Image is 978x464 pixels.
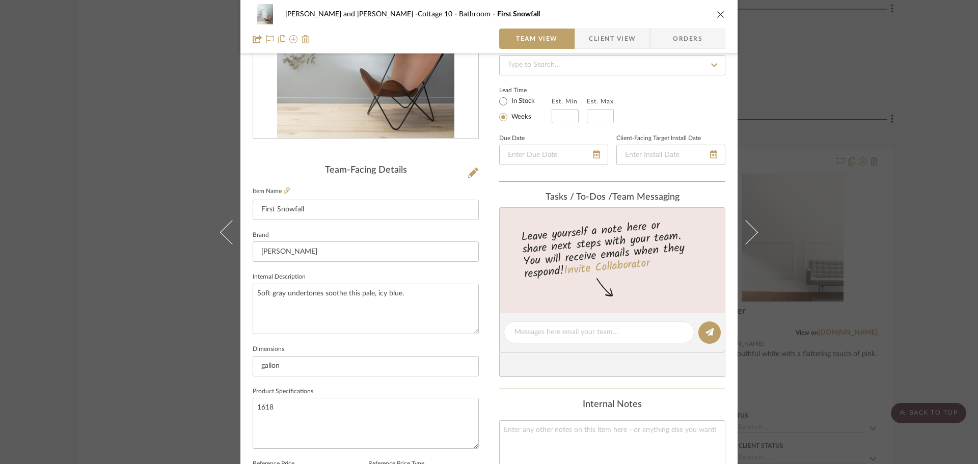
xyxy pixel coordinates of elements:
label: Due Date [499,136,525,141]
label: Internal Description [253,275,306,280]
input: Enter Item Name [253,200,479,220]
span: [PERSON_NAME] and [PERSON_NAME] -Cottage 10 [285,11,459,18]
label: Est. Max [587,98,614,105]
div: Leave yourself a note here or share next steps with your team. You will receive emails when they ... [498,214,727,283]
img: Remove from project [302,35,310,43]
div: team Messaging [499,192,725,203]
span: Orders [662,29,714,49]
label: Weeks [509,113,531,122]
a: Invite Collaborator [563,255,650,280]
input: Enter the dimensions of this item [253,356,479,376]
span: First Snowfall [497,11,540,18]
div: Internal Notes [499,399,725,411]
span: Tasks / To-Dos / [546,193,612,202]
span: Client View [589,29,636,49]
label: Product Specifications [253,389,313,394]
span: Bathroom [459,11,497,18]
img: 29a35c71-d85e-4700-bb94-df4c1ee653d6_48x40.jpg [253,4,277,24]
label: Dimensions [253,347,284,352]
div: Team-Facing Details [253,165,479,176]
label: In Stock [509,97,535,106]
label: Lead Time [499,86,552,95]
button: close [716,10,725,19]
label: Brand [253,233,269,238]
mat-radio-group: Select item type [499,95,552,123]
input: Type to Search… [499,55,725,75]
input: Enter Due Date [499,145,608,165]
label: Client-Facing Target Install Date [616,136,701,141]
input: Enter Brand [253,241,479,262]
label: Est. Min [552,98,578,105]
label: Item Name [253,187,290,196]
input: Enter Install Date [616,145,725,165]
span: Team View [516,29,558,49]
